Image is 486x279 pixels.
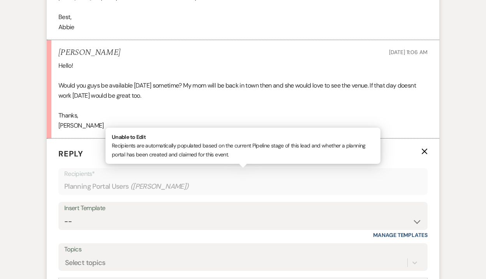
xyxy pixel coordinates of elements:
[58,22,428,32] p: Abbie
[112,133,146,140] strong: Unable to Edit
[373,232,428,239] a: Manage Templates
[58,12,428,22] p: Best,
[58,111,428,121] p: Thanks,
[58,81,428,100] p: Would you guys be available [DATE] sometime? My mom will be back in town then and she would love ...
[389,49,428,56] span: [DATE] 11:06 AM
[64,203,422,214] div: Insert Template
[64,179,422,194] div: Planning Portal Users
[58,149,83,159] span: Reply
[58,61,428,71] p: Hello!
[58,48,120,58] h5: [PERSON_NAME]
[112,133,374,159] p: Recipients are automatically populated based on the current Pipeline stage of this lead and wheth...
[64,169,422,179] p: Recipients*
[58,121,428,131] p: [PERSON_NAME]
[65,257,106,268] div: Select topics
[130,181,189,192] span: ( [PERSON_NAME] )
[64,244,422,255] label: Topics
